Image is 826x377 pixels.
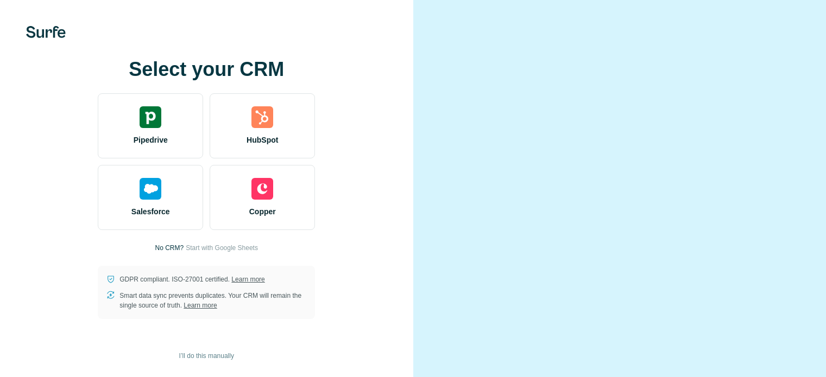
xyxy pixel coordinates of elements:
[26,26,66,38] img: Surfe's logo
[119,291,306,310] p: Smart data sync prevents duplicates. Your CRM will remain the single source of truth.
[186,243,258,253] button: Start with Google Sheets
[140,178,161,200] img: salesforce's logo
[155,243,184,253] p: No CRM?
[134,135,168,145] span: Pipedrive
[179,351,234,361] span: I’ll do this manually
[119,274,264,284] p: GDPR compliant. ISO-27001 certified.
[249,206,276,217] span: Copper
[131,206,170,217] span: Salesforce
[140,106,161,128] img: pipedrive's logo
[184,302,217,309] a: Learn more
[251,106,273,128] img: hubspot's logo
[251,178,273,200] img: copper's logo
[98,59,315,80] h1: Select your CRM
[247,135,278,145] span: HubSpot
[231,276,264,283] a: Learn more
[172,348,242,364] button: I’ll do this manually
